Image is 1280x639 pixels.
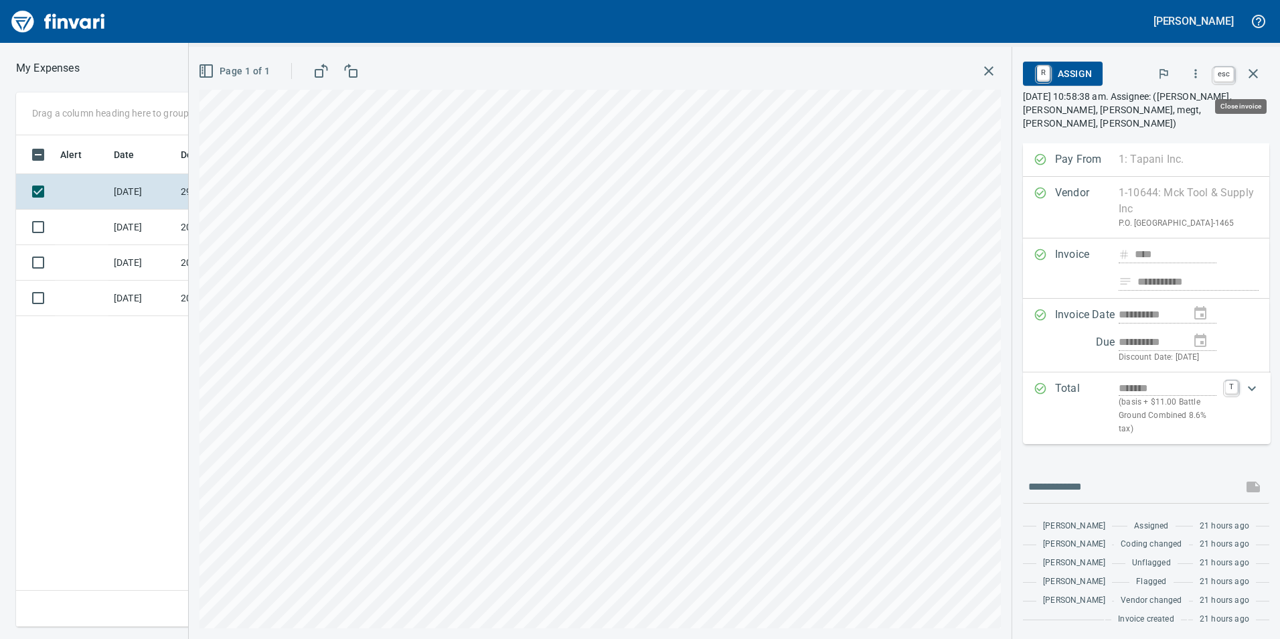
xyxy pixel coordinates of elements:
p: Drag a column heading here to group the table [32,106,228,120]
td: [DATE] [108,245,175,281]
td: [DATE] [108,174,175,210]
span: [PERSON_NAME] [1043,520,1105,533]
a: R [1037,66,1050,80]
span: Alert [60,147,99,163]
span: Flagged [1136,575,1166,589]
p: My Expenses [16,60,80,76]
span: 21 hours ago [1200,575,1249,589]
td: 29.11010.65 [175,174,296,210]
span: [PERSON_NAME] [1043,575,1105,589]
button: RAssign [1023,62,1103,86]
span: Assign [1034,62,1092,85]
span: [PERSON_NAME] [1043,594,1105,608]
p: Total [1055,380,1119,436]
td: 20.13196.65 [175,210,296,245]
button: [PERSON_NAME] [1150,11,1237,31]
span: [PERSON_NAME] [1043,538,1105,551]
span: Description [181,147,231,163]
h5: [PERSON_NAME] [1153,14,1234,28]
span: Alert [60,147,82,163]
span: [PERSON_NAME] [1043,557,1105,570]
p: (basis + $11.00 Battle Ground Combined 8.6% tax) [1119,396,1217,436]
span: 21 hours ago [1200,594,1249,608]
span: Description [181,147,248,163]
div: Expand [1023,372,1271,444]
span: 21 hours ago [1200,538,1249,551]
td: 20.13198.65 [175,281,296,316]
span: Unflagged [1132,557,1171,570]
span: 21 hours ago [1200,520,1249,533]
span: This records your message into the invoice and notifies anyone mentioned [1237,471,1269,503]
nav: breadcrumb [16,60,80,76]
td: [DATE] [108,281,175,316]
a: esc [1214,67,1234,82]
span: Date [114,147,135,163]
img: Finvari [8,5,108,38]
span: Vendor changed [1121,594,1182,608]
span: 21 hours ago [1200,613,1249,626]
button: Page 1 of 1 [195,59,275,84]
a: T [1225,380,1238,394]
span: Invoice created [1118,613,1174,626]
span: 21 hours ago [1200,557,1249,570]
span: Assigned [1134,520,1168,533]
td: [DATE] [108,210,175,245]
span: Page 1 of 1 [201,63,270,80]
p: [DATE] 10:58:38 am. Assignee: ([PERSON_NAME], [PERSON_NAME], [PERSON_NAME], megt, [PERSON_NAME], ... [1023,90,1269,130]
span: Date [114,147,152,163]
span: Coding changed [1121,538,1182,551]
td: 20.13172.65 [175,245,296,281]
button: Flag [1149,59,1178,88]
